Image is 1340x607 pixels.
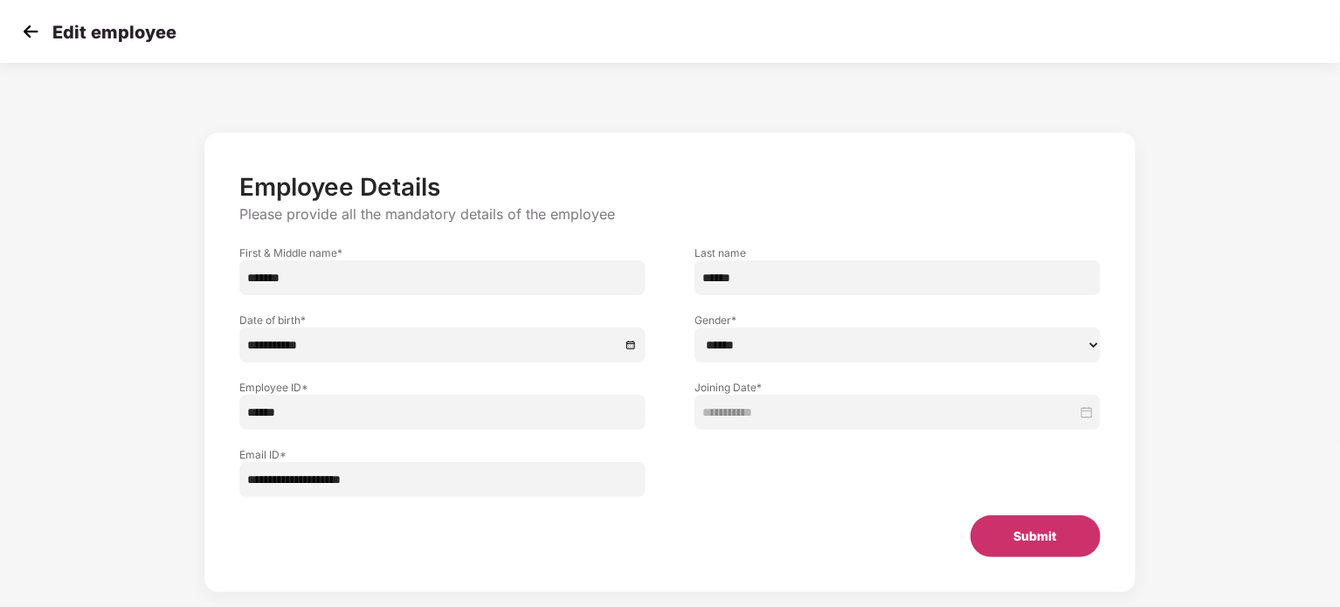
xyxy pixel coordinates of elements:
[694,313,1101,328] label: Gender
[17,18,44,45] img: svg+xml;base64,PHN2ZyB4bWxucz0iaHR0cDovL3d3dy53My5vcmcvMjAwMC9zdmciIHdpZHRoPSIzMCIgaGVpZ2h0PSIzMC...
[694,245,1101,260] label: Last name
[239,245,646,260] label: First & Middle name
[239,172,1100,202] p: Employee Details
[694,380,1101,395] label: Joining Date
[970,515,1101,557] button: Submit
[239,313,646,328] label: Date of birth
[239,380,646,395] label: Employee ID
[239,205,1100,224] p: Please provide all the mandatory details of the employee
[52,22,176,43] p: Edit employee
[239,447,646,462] label: Email ID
